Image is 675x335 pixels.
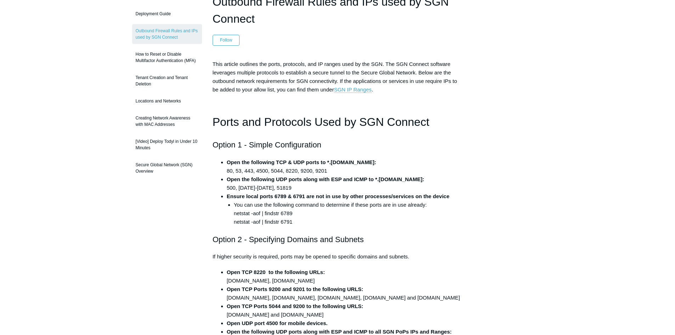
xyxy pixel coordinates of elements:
[227,176,424,182] strong: Open the following UDP ports along with ESP and ICMP to *.[DOMAIN_NAME]:
[227,320,328,326] strong: Open UDP port 4500 for mobile devices.
[132,48,202,67] a: How to Reset or Disable Multifactor Authentication (MFA)
[132,158,202,178] a: Secure Global Network (SGN) Overview
[234,201,463,226] li: You can use the following command to determine if these ports are in use already: netstat -aof | ...
[132,24,202,44] a: Outbound Firewall Rules and IPs used by SGN Connect
[132,71,202,91] a: Tenant Creation and Tenant Deletion
[227,329,452,335] strong: Open the following UDP ports along with ESP and ICMP to all SGN PoPs IPs and Ranges:
[227,159,376,165] strong: Open the following TCP & UDP ports to *.[DOMAIN_NAME]:
[227,269,325,275] strong: Open TCP 8220 to the following URLs:
[132,7,202,21] a: Deployment Guide
[334,86,371,93] a: SGN IP Ranges
[213,252,463,261] p: If higher security is required, ports may be opened to specific domains and subnets.
[213,113,463,131] h1: Ports and Protocols Used by SGN Connect
[213,139,463,151] h2: Option 1 - Simple Configuration
[227,158,463,175] li: 80, 53, 443, 4500, 5044, 8220, 9200, 9201
[227,175,463,192] li: 500, [DATE]-[DATE], 51819
[213,35,240,45] button: Follow Article
[213,61,457,93] span: This article outlines the ports, protocols, and IP ranges used by the SGN. The SGN Connect softwa...
[227,286,364,292] strong: Open TCP Ports 9200 and 9201 to the following URLS:
[227,268,463,285] li: [DOMAIN_NAME], [DOMAIN_NAME]
[213,233,463,246] h2: Option 2 - Specifying Domains and Subnets
[227,193,450,199] strong: Ensure local ports 6789 & 6791 are not in use by other processes/services on the device
[132,94,202,108] a: Locations and Networks
[227,302,463,319] li: [DOMAIN_NAME] and [DOMAIN_NAME]
[132,135,202,155] a: [Video] Deploy Todyl in Under 10 Minutes
[132,111,202,131] a: Creating Network Awareness with MAC Addresses
[227,285,463,302] li: [DOMAIN_NAME], [DOMAIN_NAME], [DOMAIN_NAME], [DOMAIN_NAME] and [DOMAIN_NAME]
[227,303,364,309] strong: Open TCP Ports 5044 and 9200 to the following URLS:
